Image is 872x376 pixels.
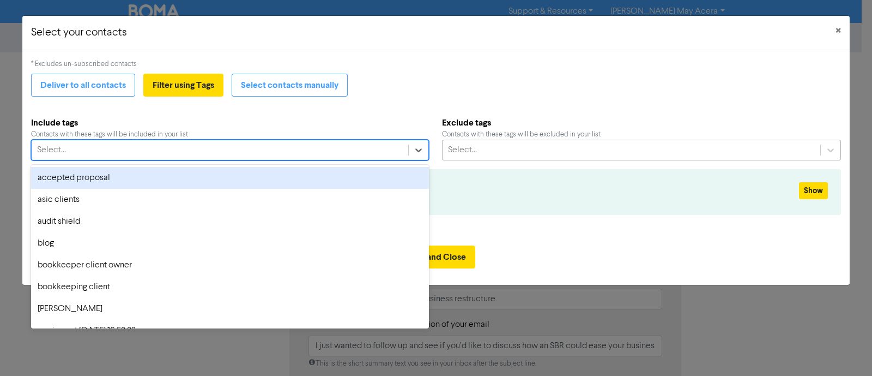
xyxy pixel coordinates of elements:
[31,74,135,97] button: Deliver to all contacts
[143,74,223,97] button: Filter using Tags
[31,276,429,298] div: bookkeeping client
[31,116,429,129] b: Include tags
[442,129,841,140] div: Contacts with these tags will be excluded in your list
[31,167,429,189] div: accepted proposal
[31,298,429,320] div: [PERSON_NAME]
[31,189,429,211] div: asic clients
[31,320,429,342] div: csv import [DATE] 16:53:32
[232,74,348,97] button: Select contacts manually
[31,232,429,254] div: blog
[31,129,429,140] div: Contacts with these tags will be included in your list
[827,16,850,46] button: Close
[31,254,429,276] div: bookkeeper client owner
[397,246,475,268] button: Save and Close
[442,116,841,129] b: Exclude tags
[31,211,429,232] div: audit shield
[628,17,872,376] iframe: Chat Widget
[448,144,477,157] div: Select...
[31,25,127,41] h5: Select your contacts
[37,144,66,157] div: Select...
[31,59,841,69] div: * Excludes un-subscribed contacts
